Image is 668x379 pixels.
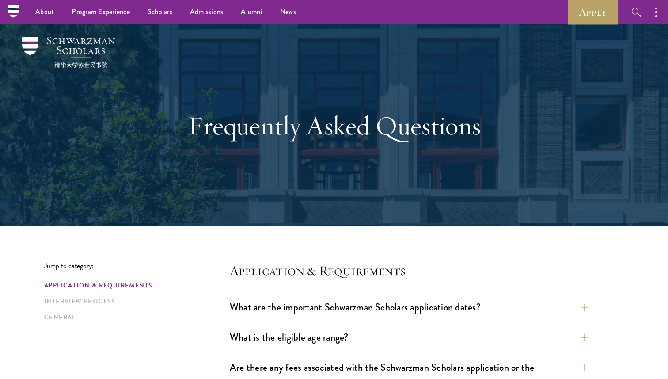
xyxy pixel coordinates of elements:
[22,37,115,68] img: Schwarzman Scholars
[182,110,486,142] h1: Frequently Asked Questions
[230,297,588,317] button: What are the important Schwarzman Scholars application dates?
[44,262,230,270] p: Jump to category:
[230,262,588,279] h4: Application & Requirements
[230,327,588,347] button: What is the eligible age range?
[44,313,224,322] a: General
[44,281,224,290] a: Application & Requirements
[44,297,224,306] a: Interview Process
